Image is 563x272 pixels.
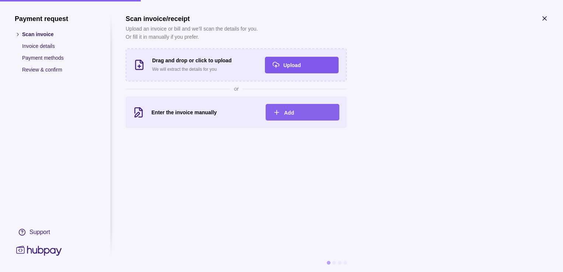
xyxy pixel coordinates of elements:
h3: Enter the invoice manually [151,108,258,116]
h1: Scan invoice/receipt [126,15,258,23]
div: Support [29,228,50,236]
p: Scan invoice [22,30,96,38]
button: Upload [265,57,339,73]
h1: Payment request [15,15,96,23]
a: Support [15,224,96,240]
p: Upload an invoice or bill and we’ll scan the details for you. Or fill it in manually if you prefer. [126,25,258,41]
p: Review & confirm [22,66,96,74]
button: Add [266,104,339,121]
h3: Drag and drop or click to upload [152,56,258,64]
span: Upload [283,62,301,68]
p: Invoice details [22,42,96,50]
span: Add [284,110,294,116]
p: Payment methods [22,54,96,62]
p: We will extract the details for you [152,65,258,73]
span: or [234,85,239,93]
